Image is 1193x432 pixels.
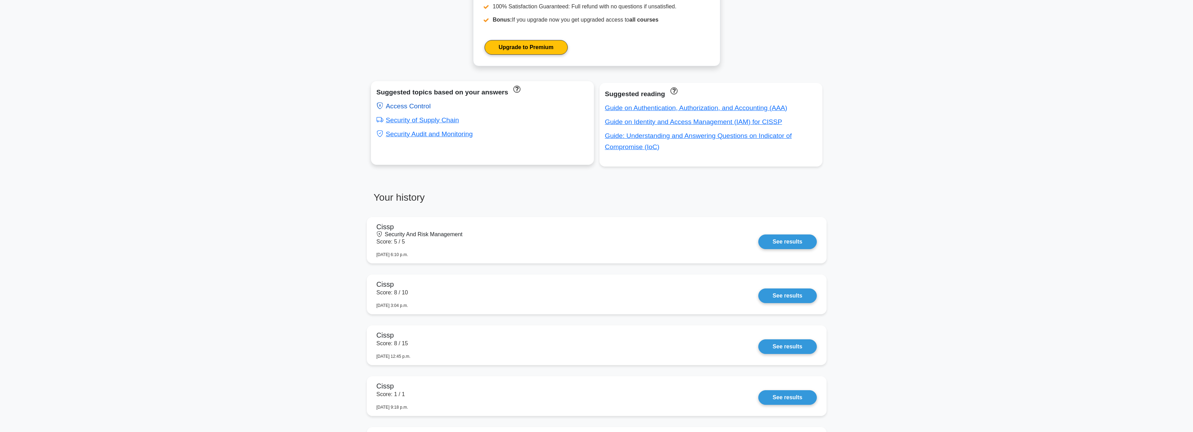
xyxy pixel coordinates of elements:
[605,104,788,111] a: Guide on Authentication, Authorization, and Accounting (AAA)
[605,88,817,100] div: Suggested reading
[377,116,459,124] a: Security of Supply Chain
[758,234,816,249] a: See results
[605,118,782,125] a: Guide on Identity and Access Management (IAM) for CISSP
[758,390,816,405] a: See results
[377,87,588,98] div: Suggested topics based on your answers
[668,87,677,94] a: These concepts have been answered less than 50% correct. The guides disapear when you answer ques...
[512,85,520,92] a: These topics have been answered less than 50% correct. Topics disapear when you answer questions ...
[485,40,568,55] a: Upgrade to Premium
[605,132,792,151] a: Guide: Understanding and Answering Questions on Indicator of Compromise (IoC)
[377,102,431,110] a: Access Control
[758,339,816,354] a: See results
[758,288,816,303] a: See results
[371,192,592,209] h3: Your history
[377,130,473,138] a: Security Audit and Monitoring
